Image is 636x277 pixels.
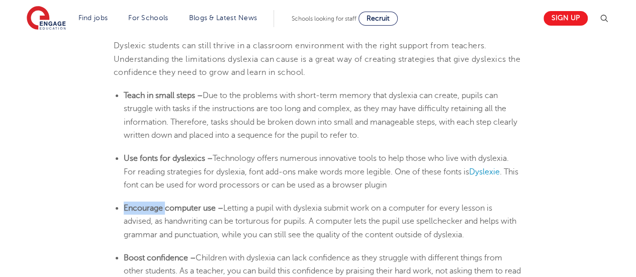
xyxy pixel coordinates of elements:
a: Find jobs [78,14,108,22]
span: Due to the problems with short-term memory that dyslexia can create, pupils can struggle with tas... [124,91,517,140]
b: Encourage computer use [124,204,216,213]
a: Recruit [358,12,398,26]
b: Boost confidence – [124,253,196,262]
span: Schools looking for staff [292,15,356,22]
a: Blogs & Latest News [189,14,257,22]
b: Use fonts for dyslexics – [124,154,213,163]
b: Teach in small steps – [124,91,203,100]
a: Sign up [543,11,588,26]
a: Dyslexie [469,167,500,176]
a: For Schools [128,14,168,22]
b: – [218,204,223,213]
span: Letting a pupil with dyslexia submit work on a computer for every lesson is advised, as handwriti... [124,204,516,239]
span: Recruit [367,15,390,22]
span: Technology offers numerous innovative tools to help those who live with dyslexia. For reading str... [124,154,509,176]
span: Dyslexic students can still thrive in a classroom environment with the right support from teacher... [114,41,520,77]
span: . This font can be used for word processors or can be used as a browser plugin [124,167,518,190]
img: Engage Education [27,6,66,31]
